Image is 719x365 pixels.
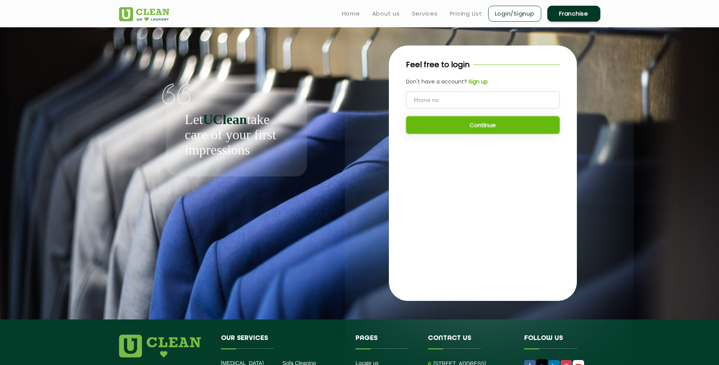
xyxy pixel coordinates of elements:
h4: Pages [356,335,417,349]
a: About us [372,9,400,18]
a: Services [412,9,438,18]
img: UClean Laundry and Dry Cleaning [119,7,169,21]
b: UClean [203,112,247,127]
a: Pricing List [450,9,482,18]
a: Home [342,9,360,18]
h4: Follow us [524,335,591,349]
p: Feel free to login [406,59,470,70]
span: Don't have a account? [406,78,467,85]
img: logo.png [119,335,201,357]
a: Sign up [467,78,488,86]
b: Sign up [468,78,488,85]
p: Let take care of your first impressions [185,112,288,157]
h4: Contact us [428,335,513,349]
a: Franchise [547,6,600,22]
h4: Our Services [221,335,345,349]
a: Login/Signup [488,6,541,22]
input: Phone no [406,91,560,109]
img: quote-img [162,83,191,105]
